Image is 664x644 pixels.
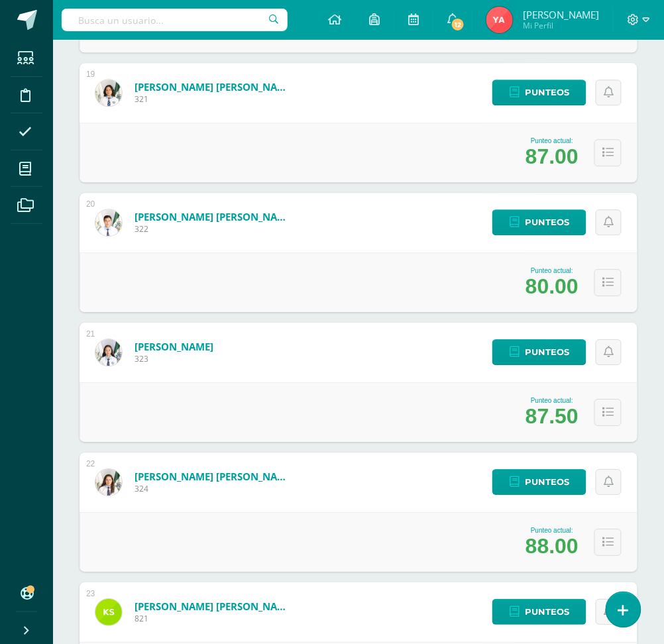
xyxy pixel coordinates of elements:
a: Punteos [492,469,586,495]
input: Busca un usuario... [62,9,288,31]
div: 87.00 [526,144,579,169]
span: 12 [451,17,465,32]
a: [PERSON_NAME] [PERSON_NAME] Yandel [135,210,294,223]
span: 821 [135,613,294,624]
span: Punteos [525,340,569,364]
div: 20 [86,199,95,209]
span: 321 [135,93,294,105]
div: 88.00 [526,534,579,559]
a: Punteos [492,80,586,105]
div: 80.00 [526,274,579,299]
div: 87.50 [526,404,579,429]
div: Punteo actual: [526,137,579,144]
span: Punteos [525,80,569,105]
span: Punteos [525,470,569,494]
span: 322 [135,223,294,235]
img: 578eae3baa914d74384127a8247d805e.png [95,209,122,236]
img: 9b1ea230bcb619bdbddd9e88d2fd8c35.png [95,80,122,106]
span: 324 [135,483,294,494]
a: [PERSON_NAME] [PERSON_NAME] [135,80,294,93]
div: 23 [86,589,95,598]
div: 22 [86,459,95,468]
img: c2a531bf2c2078df0f16c153fe6e5935.png [95,469,122,496]
a: Punteos [492,339,586,365]
div: 21 [86,329,95,339]
span: 323 [135,353,213,364]
span: Punteos [525,600,569,624]
span: [PERSON_NAME] [523,8,599,21]
img: 1cdec18536d9f5a5b7f2cbf939bcf624.png [486,7,513,33]
div: Punteo actual: [526,397,579,404]
img: 75dc3ea5cba959c6de06ce76870e4882.png [95,339,122,366]
a: Punteos [492,209,586,235]
div: Punteo actual: [526,527,579,534]
div: Punteo actual: [526,267,579,274]
a: [PERSON_NAME] [135,340,213,353]
span: Punteos [525,210,569,235]
img: f13556af2571cec25221edf177014058.png [95,599,122,625]
div: 19 [86,70,95,79]
a: Punteos [492,599,586,625]
a: [PERSON_NAME] [PERSON_NAME] [135,470,294,483]
span: Mi Perfil [523,20,599,31]
a: [PERSON_NAME] [PERSON_NAME] [135,600,294,613]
